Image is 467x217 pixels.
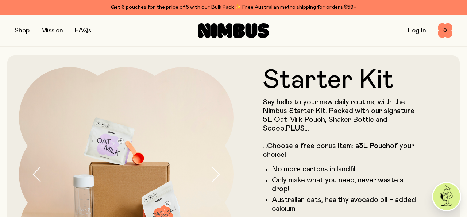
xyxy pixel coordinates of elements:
[75,27,91,34] a: FAQs
[433,183,460,210] img: agent
[15,3,452,12] div: Get 6 pouches for the price of 5 with our Bulk Pack ✨ Free Australian metro shipping for orders $59+
[272,165,419,174] li: No more cartons in landfill
[286,125,305,132] strong: PLUS
[272,176,419,193] li: Only make what you need, never waste a drop!
[359,142,368,150] strong: 3L
[408,27,426,34] a: Log In
[438,23,452,38] button: 0
[272,195,419,213] li: Australian oats, healthy avocado oil + added calcium
[263,98,419,159] p: Say hello to your new daily routine, with the Nimbus Starter Kit. Packed with our signature 5L Oa...
[370,142,390,150] strong: Pouch
[41,27,63,34] a: Mission
[263,67,419,93] h1: Starter Kit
